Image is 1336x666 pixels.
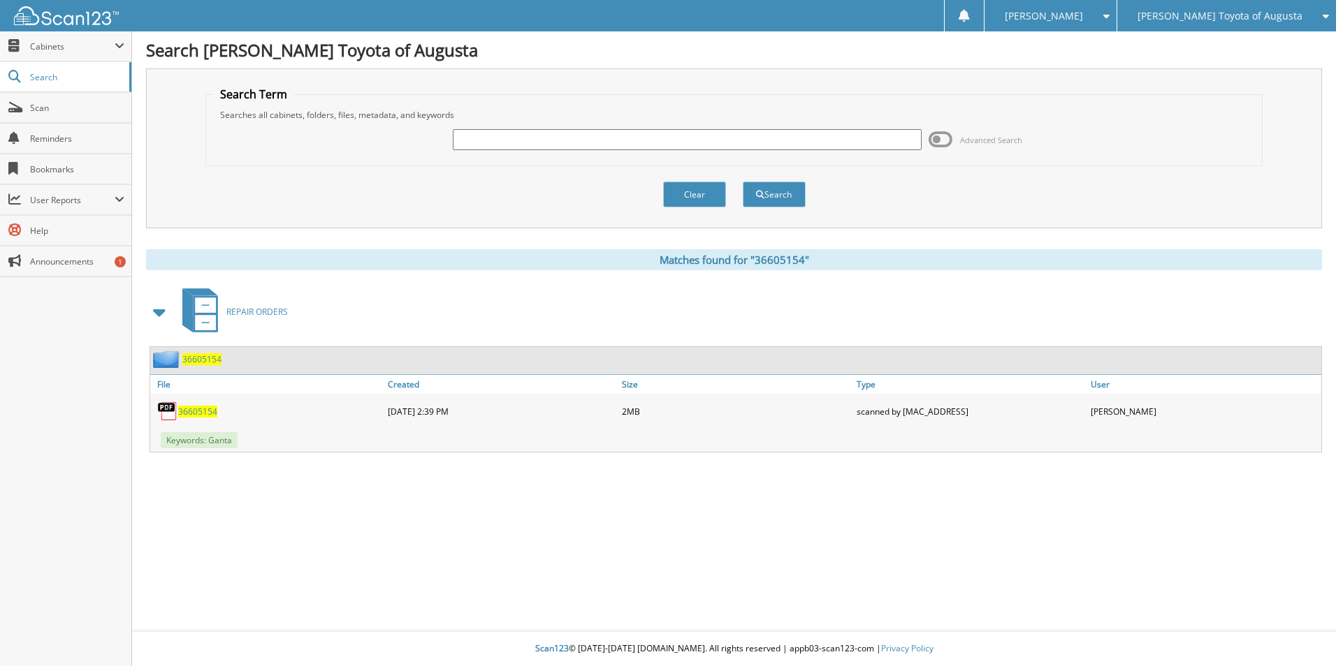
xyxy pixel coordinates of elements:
[1087,397,1321,425] div: [PERSON_NAME]
[743,182,806,207] button: Search
[30,163,124,175] span: Bookmarks
[115,256,126,267] div: 1
[153,350,182,368] img: folder2.png
[178,406,217,417] a: 36605154
[853,375,1087,394] a: Type
[157,401,178,422] img: PDF.png
[1087,375,1321,394] a: User
[132,632,1336,666] div: © [DATE]-[DATE] [DOMAIN_NAME]. All rights reserved | appb03-scan123-com |
[1005,12,1083,20] span: [PERSON_NAME]
[30,71,122,83] span: Search
[535,642,569,654] span: Scan123
[146,249,1322,270] div: Matches found for "36605154"
[960,135,1022,145] span: Advanced Search
[30,194,115,206] span: User Reports
[30,256,124,267] span: Announcements
[14,6,119,25] img: scan123-logo-white.svg
[30,133,124,145] span: Reminders
[30,40,115,52] span: Cabinets
[182,353,222,365] a: 36605154
[213,87,294,102] legend: Search Term
[146,38,1322,61] h1: Search [PERSON_NAME] Toyota of Augusta
[853,397,1087,425] div: scanned by [MAC_ADDRESS]
[384,375,618,394] a: Created
[161,432,238,448] span: Keywords: Ganta
[30,102,124,114] span: Scan
[881,642,934,654] a: Privacy Policy
[1138,12,1302,20] span: [PERSON_NAME] Toyota of Augusta
[226,306,288,318] span: REPAIR ORDERS
[384,397,618,425] div: [DATE] 2:39 PM
[213,109,1255,121] div: Searches all cabinets, folders, files, metadata, and keywords
[618,375,852,394] a: Size
[618,397,852,425] div: 2MB
[150,375,384,394] a: File
[30,225,124,237] span: Help
[663,182,726,207] button: Clear
[174,284,288,339] a: REPAIR ORDERS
